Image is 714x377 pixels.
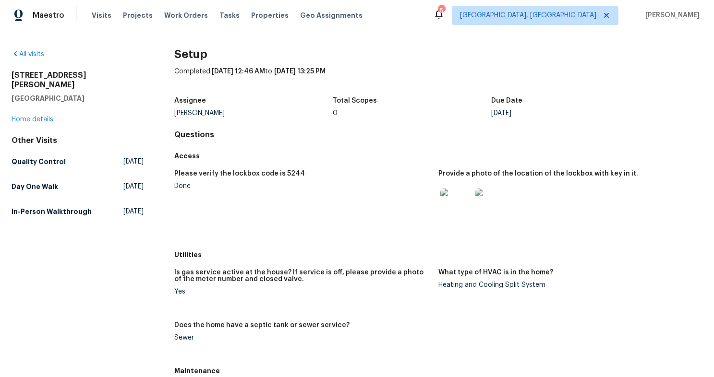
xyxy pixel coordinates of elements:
a: Quality Control[DATE] [12,153,144,170]
h4: Questions [174,130,702,140]
span: Work Orders [164,11,208,20]
a: Home details [12,116,53,123]
div: [PERSON_NAME] [174,110,333,117]
h5: Utilities [174,250,702,259]
h5: [GEOGRAPHIC_DATA] [12,94,144,103]
h2: Setup [174,49,702,59]
h5: Please verify the lockbox code is 5244 [174,170,305,177]
span: [PERSON_NAME] [641,11,700,20]
h5: Total Scopes [333,97,377,104]
div: Yes [174,288,431,295]
span: [DATE] 13:25 PM [274,68,326,75]
h5: Provide a photo of the location of the lockbox with key in it. [438,170,638,177]
h5: Access [174,151,702,161]
div: Other Visits [12,136,144,145]
span: Visits [92,11,111,20]
a: In-Person Walkthrough[DATE] [12,203,144,220]
span: [GEOGRAPHIC_DATA], [GEOGRAPHIC_DATA] [460,11,596,20]
h5: Quality Control [12,157,66,166]
h5: Assignee [174,97,206,104]
span: Tasks [219,12,240,19]
span: [DATE] 12:46 AM [212,68,265,75]
span: Properties [251,11,289,20]
span: Maestro [33,11,64,20]
div: Completed: to [174,67,702,92]
span: [DATE] [123,157,144,166]
h2: [STREET_ADDRESS][PERSON_NAME] [12,71,144,90]
h5: Due Date [491,97,522,104]
h5: Does the home have a septic tank or sewer service? [174,322,350,329]
span: Geo Assignments [300,11,363,20]
div: Heating and Cooling Split System [438,282,695,288]
span: [DATE] [123,182,144,191]
div: 0 [333,110,491,117]
h5: Maintenance [174,366,702,376]
a: Day One Walk[DATE] [12,178,144,195]
span: Projects [123,11,153,20]
span: [DATE] [123,207,144,216]
a: All visits [12,51,44,58]
h5: What type of HVAC is in the home? [438,269,553,276]
h5: Is gas service active at the house? If service is off, please provide a photo of the meter number... [174,269,431,283]
div: Sewer [174,334,431,341]
div: [DATE] [491,110,650,117]
h5: In-Person Walkthrough [12,207,92,216]
div: Done [174,183,431,189]
div: 5 [438,6,445,15]
h5: Day One Walk [12,182,58,191]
